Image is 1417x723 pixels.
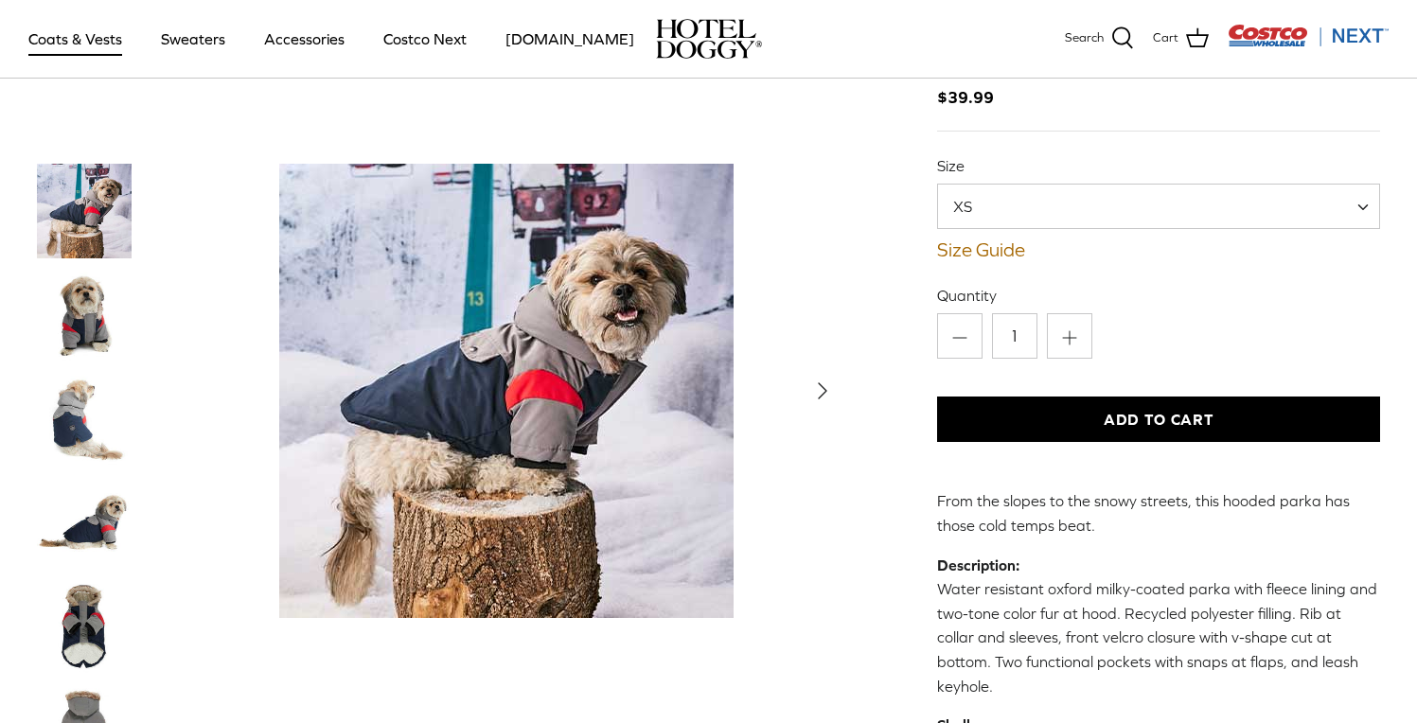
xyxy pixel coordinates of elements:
[937,184,1381,229] span: XS
[247,7,362,71] a: Accessories
[169,164,843,618] a: Show Gallery
[992,313,1037,359] input: Quantity
[37,476,132,571] a: Thumbnail Link
[366,7,484,71] a: Costco Next
[802,370,843,412] button: Next
[937,489,1381,538] p: From the slopes to the snowy streets, this hooded parka has those cold temps beat.
[1153,28,1178,48] span: Cart
[937,554,1381,699] p: Water resistant oxford milky-coated parka with fleece lining and two-tone color fur at hood. Recy...
[937,397,1381,442] button: Add to Cart
[937,285,1381,306] label: Quantity
[937,556,1019,573] strong: Description:
[1065,28,1104,48] span: Search
[11,7,139,71] a: Coats & Vests
[1065,26,1134,51] a: Search
[1228,24,1389,47] img: Costco Next
[656,19,762,59] a: hoteldoggy.com hoteldoggycom
[144,7,242,71] a: Sweaters
[1228,36,1389,50] a: Visit Costco Next
[938,196,1010,217] span: XS
[37,372,132,467] a: Thumbnail Link
[656,19,762,59] img: hoteldoggycom
[937,60,1047,111] span: $39.99
[937,238,1381,261] a: Size Guide
[1153,26,1209,51] a: Cart
[37,164,132,258] a: Thumbnail Link
[937,155,1381,176] label: Size
[488,7,651,71] a: [DOMAIN_NAME]
[37,580,132,675] a: Thumbnail Link
[37,268,132,362] a: Thumbnail Link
